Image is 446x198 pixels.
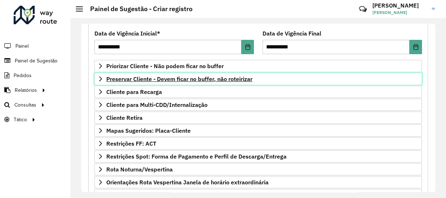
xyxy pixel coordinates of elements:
[15,57,57,65] span: Painel de Sugestão
[94,60,422,72] a: Priorizar Cliente - Não podem ficar no buffer
[106,166,173,172] span: Rota Noturna/Vespertina
[372,2,426,9] h3: [PERSON_NAME]
[106,115,143,121] span: Cliente Retira
[355,1,371,17] a: Contato Rápido
[14,116,27,123] span: Tático
[15,42,29,50] span: Painel
[94,86,422,98] a: Cliente para Recarga
[15,86,37,94] span: Relatórios
[106,102,208,108] span: Cliente para Multi-CDD/Internalização
[94,163,422,175] a: Rota Noturna/Vespertina
[94,150,422,162] a: Restrições Spot: Forma de Pagamento e Perfil de Descarga/Entrega
[241,40,254,54] button: Choose Date
[106,128,191,133] span: Mapas Sugeridos: Placa-Cliente
[106,192,196,198] span: Pre-Roteirização AS / Orientações
[106,63,224,69] span: Priorizar Cliente - Não podem ficar no buffer
[106,89,162,95] span: Cliente para Recarga
[94,99,422,111] a: Cliente para Multi-CDD/Internalização
[14,72,32,79] span: Pedidos
[106,76,252,82] span: Preservar Cliente - Devem ficar no buffer, não roteirizar
[106,154,287,159] span: Restrições Spot: Forma de Pagamento e Perfil de Descarga/Entrega
[14,101,36,109] span: Consultas
[106,141,156,146] span: Restrições FF: ACT
[83,5,192,13] h2: Painel de Sugestão - Criar registro
[94,73,422,85] a: Preservar Cliente - Devem ficar no buffer, não roteirizar
[94,137,422,150] a: Restrições FF: ACT
[94,176,422,188] a: Orientações Rota Vespertina Janela de horário extraordinária
[409,40,422,54] button: Choose Date
[94,112,422,124] a: Cliente Retira
[94,29,160,38] label: Data de Vigência Inicial
[106,179,269,185] span: Orientações Rota Vespertina Janela de horário extraordinária
[263,29,321,38] label: Data de Vigência Final
[372,9,426,16] span: [PERSON_NAME]
[94,124,422,137] a: Mapas Sugeridos: Placa-Cliente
